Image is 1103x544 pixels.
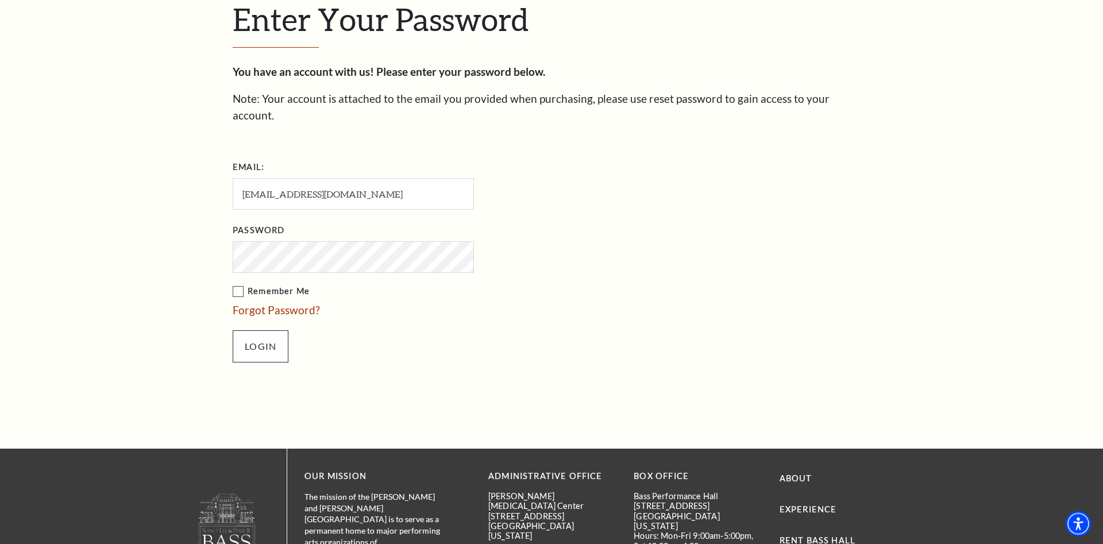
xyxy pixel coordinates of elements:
input: Required [233,178,474,210]
label: Email: [233,160,264,175]
div: Accessibility Menu [1066,511,1091,537]
label: Password [233,223,284,238]
strong: You have an account with us! [233,65,374,78]
span: Enter Your Password [233,1,529,37]
p: [GEOGRAPHIC_DATA][US_STATE] [634,511,762,531]
p: Note: Your account is attached to the email you provided when purchasing, please use reset passwo... [233,91,870,124]
input: Submit button [233,330,288,362]
p: [GEOGRAPHIC_DATA][US_STATE] [488,521,616,541]
p: [STREET_ADDRESS] [634,501,762,511]
p: BOX OFFICE [634,469,762,484]
p: Bass Performance Hall [634,491,762,501]
p: [PERSON_NAME][MEDICAL_DATA] Center [488,491,616,511]
a: About [780,473,812,483]
a: Forgot Password? [233,303,320,317]
p: [STREET_ADDRESS] [488,511,616,521]
a: Experience [780,504,837,514]
p: Administrative Office [488,469,616,484]
strong: Please enter your password below. [376,65,545,78]
label: Remember Me [233,284,589,299]
p: OUR MISSION [304,469,448,484]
